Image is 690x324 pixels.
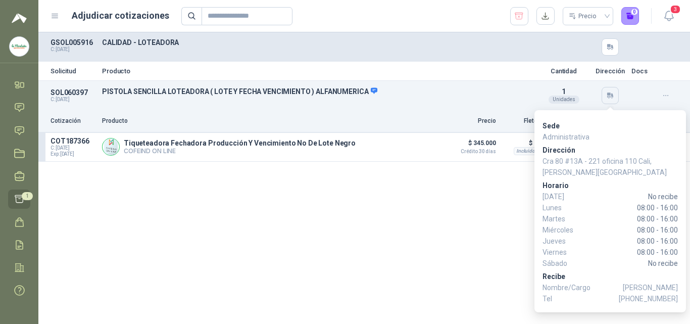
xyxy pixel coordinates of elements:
p: $ 0 [502,137,537,149]
span: Lunes [543,202,583,213]
p: Precio [446,116,496,126]
span: Jueves [543,236,583,247]
p: Cotización [51,116,96,126]
span: [PHONE_NUMBER] [619,293,678,304]
span: No recibe [583,258,678,269]
span: Martes [543,213,583,224]
p: Dirección [595,68,625,74]
span: Exp: [DATE] [51,151,96,157]
p: Sede [543,120,678,131]
span: C: [DATE] [51,145,96,151]
p: GSOL005916 [51,38,96,47]
span: 08:00 - 16:00 [583,213,678,224]
p: Recibe [543,271,678,282]
div: Unidades [549,96,579,104]
span: Viernes [543,247,583,258]
h1: Adjudicar cotizaciones [72,9,169,23]
p: Administrativa [543,131,678,143]
button: 3 [660,7,678,25]
span: 08:00 - 16:00 [583,202,678,213]
span: 3 [670,5,681,14]
span: 08:00 - 16:00 [583,224,678,236]
p: Solicitud [51,68,96,74]
p: Producto [102,116,439,126]
p: COFEIND ON LINE [124,147,356,155]
p: COT187366 [51,137,96,145]
span: 1 [562,87,566,96]
span: Crédito 30 días [446,149,496,154]
p: Dirección [543,145,678,156]
img: Company Logo [103,138,119,155]
p: SOL060397 [51,88,96,97]
p: Tiqueteadora Fechadora Producción Y Vencimiento No De Lote Negro [124,139,356,147]
span: [PERSON_NAME] [623,282,678,293]
p: Producto [102,68,532,74]
span: Miércoles [543,224,583,236]
img: Company Logo [10,37,29,56]
p: C: [DATE] [51,47,96,53]
p: Docs [631,68,652,74]
button: 0 [621,7,639,25]
span: 1 [22,192,33,200]
span: Sábado [543,258,583,269]
div: Precio [569,9,598,24]
p: CALIDAD - LOTEADORA [102,38,532,47]
div: Incluido [514,147,537,155]
span: 08:00 - 16:00 [583,236,678,247]
a: 1 [8,190,30,208]
span: 08:00 - 16:00 [583,247,678,258]
p: Cantidad [538,68,589,74]
p: Nombre/Cargo [543,282,678,293]
img: Logo peakr [12,12,27,24]
p: $ 345.000 [446,137,496,154]
p: Horario [543,180,678,191]
p: C: [DATE] [51,97,96,103]
p: Flete [502,116,537,126]
p: Cra 80 #13A - 221 oficina 110 Cali , [PERSON_NAME][GEOGRAPHIC_DATA] [543,156,678,178]
p: PISTOLA SENCILLA LOTEADORA ( LOTE Y FECHA VENCIMIENTO ) ALFANUMERICA [102,87,532,96]
span: [DATE] [543,191,583,202]
span: No recibe [583,191,678,202]
p: Tel [543,293,678,304]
